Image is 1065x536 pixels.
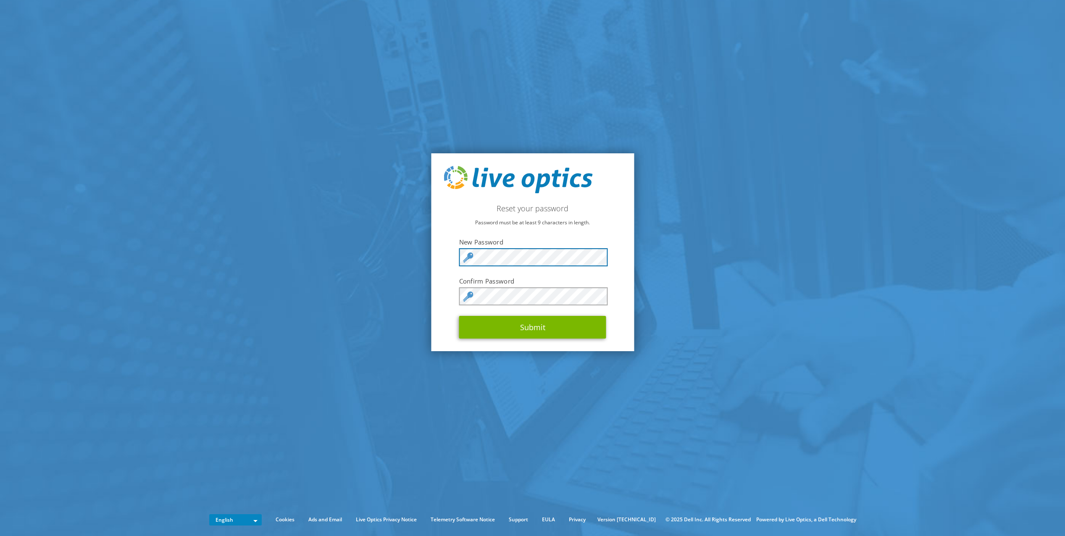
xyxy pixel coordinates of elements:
a: Cookies [269,515,301,524]
img: live_optics_svg.svg [444,166,592,194]
a: Support [502,515,534,524]
a: Privacy [563,515,592,524]
button: Submit [459,316,606,339]
a: EULA [536,515,561,524]
a: Ads and Email [302,515,348,524]
li: Powered by Live Optics, a Dell Technology [756,515,856,524]
label: Confirm Password [459,277,606,285]
h2: Reset your password [444,204,621,213]
li: © 2025 Dell Inc. All Rights Reserved [661,515,755,524]
label: New Password [459,238,606,246]
a: Live Optics Privacy Notice [350,515,423,524]
li: Version [TECHNICAL_ID] [593,515,660,524]
p: Password must be at least 9 characters in length. [444,218,621,227]
a: Telemetry Software Notice [424,515,501,524]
